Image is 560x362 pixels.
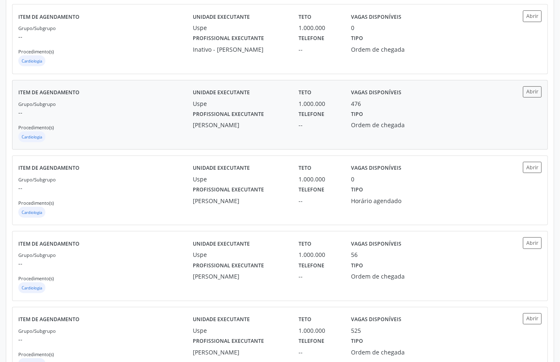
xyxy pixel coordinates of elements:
[193,335,264,348] label: Profissional executante
[18,184,193,192] p: --
[18,108,193,117] p: --
[193,86,250,99] label: Unidade executante
[18,32,193,41] p: --
[351,196,419,205] div: Horário agendado
[18,313,80,326] label: Item de agendamento
[18,335,193,344] p: --
[193,348,287,357] div: [PERSON_NAME]
[193,121,287,129] div: [PERSON_NAME]
[351,326,361,335] div: 525
[18,101,56,107] small: Grupo/Subgrupo
[351,272,419,281] div: Ordem de chegada
[193,108,264,121] label: Profissional executante
[18,275,54,282] small: Procedimento(s)
[18,124,54,131] small: Procedimento(s)
[18,252,56,258] small: Grupo/Subgrupo
[193,175,287,184] div: Uspe
[351,32,363,45] label: Tipo
[22,210,42,215] small: Cardiologia
[351,175,355,184] div: 0
[299,326,340,335] div: 1.000.000
[18,200,54,206] small: Procedimento(s)
[299,348,340,357] div: --
[193,196,287,205] div: [PERSON_NAME]
[193,184,264,196] label: Profissional executante
[18,48,54,55] small: Procedimento(s)
[18,162,80,175] label: Item de agendamento
[299,10,311,23] label: Teto
[523,162,542,173] button: Abrir
[193,99,287,108] div: Uspe
[299,250,340,259] div: 1.000.000
[351,184,363,196] label: Tipo
[18,328,56,334] small: Grupo/Subgrupo
[18,10,80,23] label: Item de agendamento
[351,23,355,32] div: 0
[193,326,287,335] div: Uspe
[351,86,402,99] label: Vagas disponíveis
[351,162,402,175] label: Vagas disponíveis
[351,250,358,259] div: 56
[299,45,340,54] div: --
[193,237,250,250] label: Unidade executante
[22,134,42,140] small: Cardiologia
[299,108,324,121] label: Telefone
[193,250,287,259] div: Uspe
[18,351,54,357] small: Procedimento(s)
[299,313,311,326] label: Teto
[18,176,56,183] small: Grupo/Subgrupo
[22,285,42,291] small: Cardiologia
[299,272,340,281] div: --
[299,237,311,250] label: Teto
[351,313,402,326] label: Vagas disponíveis
[18,25,56,31] small: Grupo/Subgrupo
[299,23,340,32] div: 1.000.000
[193,272,287,281] div: [PERSON_NAME]
[523,10,542,22] button: Abrir
[299,121,340,129] div: --
[193,10,250,23] label: Unidade executante
[193,259,264,272] label: Profissional executante
[193,313,250,326] label: Unidade executante
[351,348,419,357] div: Ordem de chegada
[351,108,363,121] label: Tipo
[299,259,324,272] label: Telefone
[351,335,363,348] label: Tipo
[299,99,340,108] div: 1.000.000
[299,86,311,99] label: Teto
[193,45,287,54] div: Inativo - [PERSON_NAME]
[299,162,311,175] label: Teto
[351,99,361,108] div: 476
[18,86,80,99] label: Item de agendamento
[18,259,193,268] p: --
[351,45,419,54] div: Ordem de chegada
[351,259,363,272] label: Tipo
[299,175,340,184] div: 1.000.000
[351,121,419,129] div: Ordem de chegada
[193,32,264,45] label: Profissional executante
[523,237,542,249] button: Abrir
[299,32,324,45] label: Telefone
[351,237,402,250] label: Vagas disponíveis
[523,313,542,324] button: Abrir
[193,162,250,175] label: Unidade executante
[18,237,80,250] label: Item de agendamento
[299,184,324,196] label: Telefone
[193,23,287,32] div: Uspe
[22,58,42,64] small: Cardiologia
[299,335,324,348] label: Telefone
[523,86,542,98] button: Abrir
[299,196,340,205] div: --
[351,10,402,23] label: Vagas disponíveis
